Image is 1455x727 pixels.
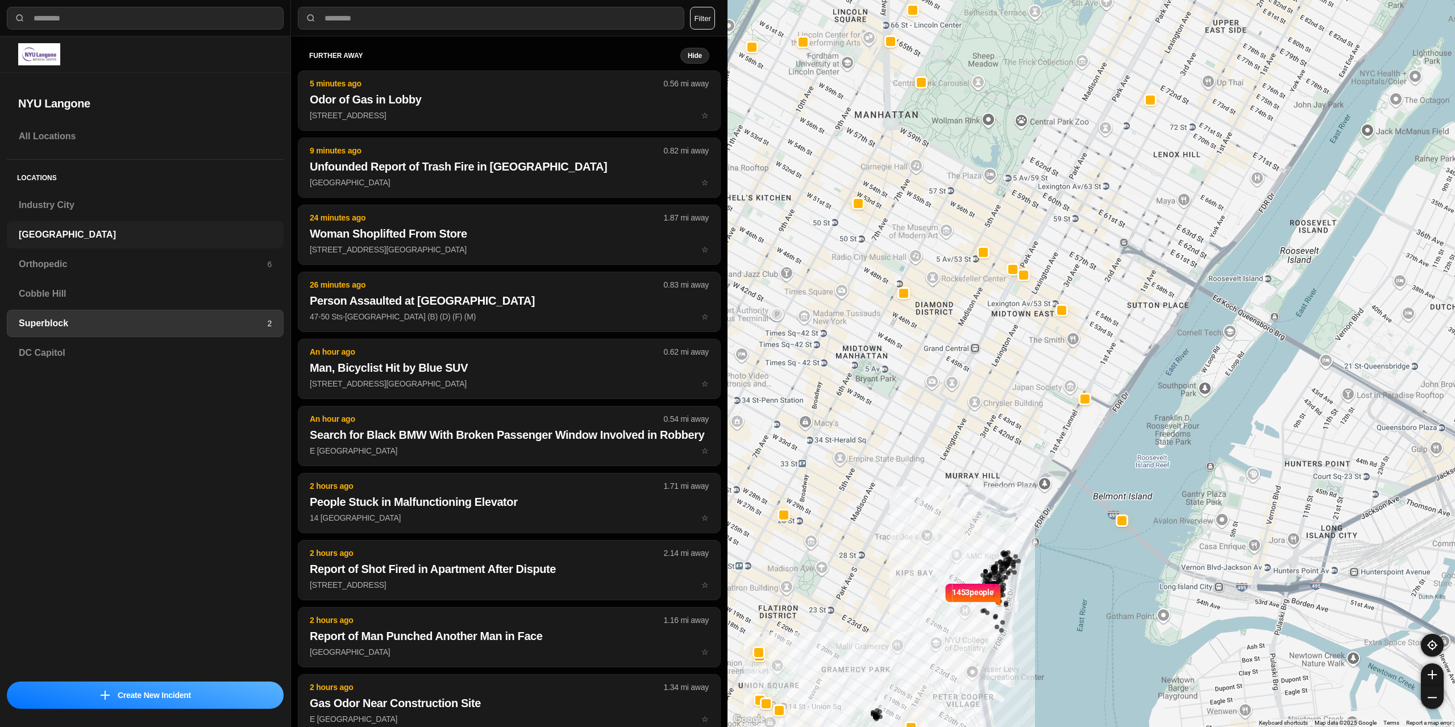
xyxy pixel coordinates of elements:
[1427,640,1437,650] img: recenter
[664,547,709,559] p: 2.14 mi away
[310,682,664,693] p: 2 hours ago
[1259,719,1308,727] button: Keyboard shortcuts
[7,251,284,278] a: Orthopedic6
[701,178,709,187] span: star
[943,582,952,607] img: notch
[701,379,709,388] span: star
[310,713,709,725] p: E [GEOGRAPHIC_DATA]
[298,244,721,254] a: 24 minutes ago1.87 mi awayWoman Shoplifted From Store[STREET_ADDRESS][GEOGRAPHIC_DATA]star
[19,198,272,212] h3: Industry City
[298,540,721,600] button: 2 hours ago2.14 mi awayReport of Shot Fired in Apartment After Dispute[STREET_ADDRESS]star
[664,212,709,223] p: 1.87 mi away
[298,70,721,131] button: 5 minutes ago0.56 mi awayOdor of Gas in Lobby[STREET_ADDRESS]star
[701,714,709,724] span: star
[298,580,721,589] a: 2 hours ago2.14 mi awayReport of Shot Fired in Apartment After Dispute[STREET_ADDRESS]star
[309,51,680,60] h5: further away
[298,446,721,455] a: An hour ago0.54 mi awaySearch for Black BMW With Broken Passenger Window Involved in RobberyE [GE...
[310,695,709,711] h2: Gas Odor Near Construction Site
[310,110,709,121] p: [STREET_ADDRESS]
[19,317,267,330] h3: Superblock
[298,110,721,120] a: 5 minutes ago0.56 mi awayOdor of Gas in Lobby[STREET_ADDRESS]star
[310,646,709,658] p: [GEOGRAPHIC_DATA]
[994,582,1003,607] img: notch
[1421,634,1444,657] button: recenter
[310,92,709,107] h2: Odor of Gas in Lobby
[664,145,709,156] p: 0.82 mi away
[7,310,284,337] a: Superblock2
[305,13,317,24] img: search
[18,95,272,111] h2: NYU Langone
[298,205,721,265] button: 24 minutes ago1.87 mi awayWoman Shoplifted From Store[STREET_ADDRESS][GEOGRAPHIC_DATA]star
[19,257,267,271] h3: Orthopedic
[298,138,721,198] button: 9 minutes ago0.82 mi awayUnfounded Report of Trash Fire in [GEOGRAPHIC_DATA][GEOGRAPHIC_DATA]star
[1428,670,1437,679] img: zoom-in
[267,318,272,329] p: 2
[298,406,721,466] button: An hour ago0.54 mi awaySearch for Black BMW With Broken Passenger Window Involved in RobberyE [GE...
[310,177,709,188] p: [GEOGRAPHIC_DATA]
[7,221,284,248] a: [GEOGRAPHIC_DATA]
[701,580,709,589] span: star
[701,647,709,657] span: star
[310,244,709,255] p: [STREET_ADDRESS][GEOGRAPHIC_DATA]
[701,513,709,522] span: star
[688,51,702,60] small: Hide
[7,192,284,219] a: Industry City
[730,712,768,727] a: Open this area in Google Maps (opens a new window)
[701,312,709,321] span: star
[7,123,284,150] a: All Locations
[664,682,709,693] p: 1.34 mi away
[267,259,272,270] p: 6
[18,43,60,65] img: logo
[310,212,664,223] p: 24 minutes ago
[19,287,272,301] h3: Cobble Hill
[310,614,664,626] p: 2 hours ago
[664,346,709,358] p: 0.62 mi away
[1315,720,1377,726] span: Map data ©2025 Google
[310,480,664,492] p: 2 hours ago
[310,226,709,242] h2: Woman Shoplifted From Store
[310,346,664,358] p: An hour ago
[310,279,664,290] p: 26 minutes ago
[664,78,709,89] p: 0.56 mi away
[14,13,26,24] img: search
[310,561,709,577] h2: Report of Shot Fired in Apartment After Dispute
[298,177,721,187] a: 9 minutes ago0.82 mi awayUnfounded Report of Trash Fire in [GEOGRAPHIC_DATA][GEOGRAPHIC_DATA]star
[298,513,721,522] a: 2 hours ago1.71 mi awayPeople Stuck in Malfunctioning Elevator14 [GEOGRAPHIC_DATA]star
[680,48,709,64] button: Hide
[298,272,721,332] button: 26 minutes ago0.83 mi awayPerson Assaulted at [GEOGRAPHIC_DATA]47-50 Sts-[GEOGRAPHIC_DATA] (B) (D...
[298,714,721,724] a: 2 hours ago1.34 mi awayGas Odor Near Construction SiteE [GEOGRAPHIC_DATA]star
[701,245,709,254] span: star
[310,547,664,559] p: 2 hours ago
[310,378,709,389] p: [STREET_ADDRESS][GEOGRAPHIC_DATA]
[1421,663,1444,686] button: zoom-in
[952,587,994,612] p: 1453 people
[7,280,284,308] a: Cobble Hill
[298,473,721,533] button: 2 hours ago1.71 mi awayPeople Stuck in Malfunctioning Elevator14 [GEOGRAPHIC_DATA]star
[310,311,709,322] p: 47-50 Sts-[GEOGRAPHIC_DATA] (B) (D) (F) (M)
[310,360,709,376] h2: Man, Bicyclist Hit by Blue SUV
[310,445,709,456] p: E [GEOGRAPHIC_DATA]
[1421,686,1444,709] button: zoom-out
[298,647,721,657] a: 2 hours ago1.16 mi awayReport of Man Punched Another Man in Face[GEOGRAPHIC_DATA]star
[701,111,709,120] span: star
[101,691,110,700] img: icon
[7,339,284,367] a: DC Capitol
[664,480,709,492] p: 1.71 mi away
[310,628,709,644] h2: Report of Man Punched Another Man in Face
[1383,720,1399,726] a: Terms (opens in new tab)
[298,311,721,321] a: 26 minutes ago0.83 mi awayPerson Assaulted at [GEOGRAPHIC_DATA]47-50 Sts-[GEOGRAPHIC_DATA] (B) (D...
[730,712,768,727] img: Google
[310,494,709,510] h2: People Stuck in Malfunctioning Elevator
[664,413,709,425] p: 0.54 mi away
[310,427,709,443] h2: Search for Black BMW With Broken Passenger Window Involved in Robbery
[298,607,721,667] button: 2 hours ago1.16 mi awayReport of Man Punched Another Man in Face[GEOGRAPHIC_DATA]star
[310,579,709,591] p: [STREET_ADDRESS]
[310,512,709,524] p: 14 [GEOGRAPHIC_DATA]
[1428,693,1437,702] img: zoom-out
[19,346,272,360] h3: DC Capitol
[310,145,664,156] p: 9 minutes ago
[310,78,664,89] p: 5 minutes ago
[310,293,709,309] h2: Person Assaulted at [GEOGRAPHIC_DATA]
[1406,720,1452,726] a: Report a map error
[118,689,191,701] p: Create New Incident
